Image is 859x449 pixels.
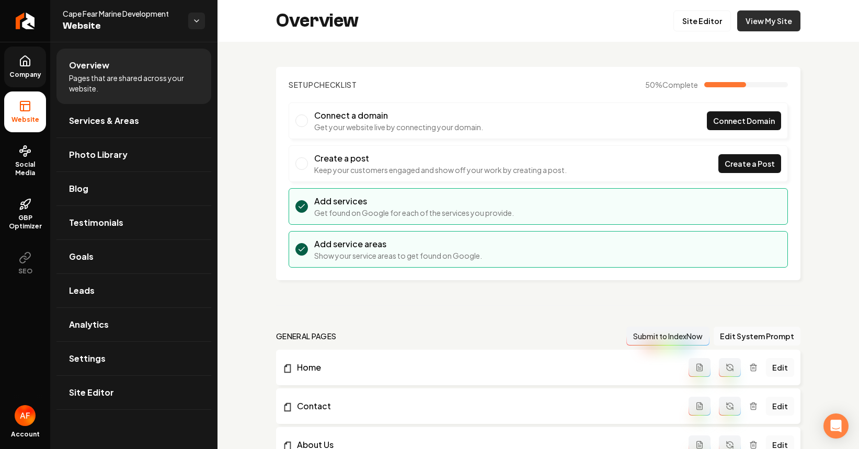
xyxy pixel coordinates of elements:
img: Avan Fahimi [15,405,36,426]
a: Site Editor [673,10,731,31]
a: Social Media [4,136,46,186]
h2: Checklist [289,79,357,90]
a: Blog [56,172,211,205]
span: SEO [14,267,37,275]
h3: Create a post [314,152,567,165]
a: Settings [56,342,211,375]
a: Company [4,47,46,87]
a: Photo Library [56,138,211,171]
span: Site Editor [69,386,114,399]
span: Social Media [4,160,46,177]
span: Testimonials [69,216,123,229]
span: Cape Fear Marine Development [63,8,180,19]
span: Setup [289,80,314,89]
span: Leads [69,284,95,297]
p: Get found on Google for each of the services you provide. [314,208,514,218]
a: Edit [766,397,794,416]
a: Connect Domain [707,111,781,130]
span: Website [63,19,180,33]
p: Get your website live by connecting your domain. [314,122,483,132]
span: Connect Domain [713,116,775,126]
a: Leads [56,274,211,307]
button: Add admin page prompt [689,397,711,416]
h3: Add services [314,195,514,208]
span: Company [5,71,45,79]
a: Site Editor [56,376,211,409]
span: Goals [69,250,94,263]
span: Create a Post [725,158,775,169]
button: SEO [4,243,46,284]
p: Show your service areas to get found on Google. [314,250,482,261]
a: Home [282,361,689,374]
a: Services & Areas [56,104,211,137]
h3: Add service areas [314,238,482,250]
span: Website [7,116,43,124]
a: Analytics [56,308,211,341]
span: Services & Areas [69,114,139,127]
span: Analytics [69,318,109,331]
span: Overview [69,59,109,72]
a: Goals [56,240,211,273]
a: GBP Optimizer [4,190,46,239]
p: Keep your customers engaged and show off your work by creating a post. [314,165,567,175]
a: Contact [282,400,689,412]
button: Edit System Prompt [714,327,800,346]
span: Pages that are shared across your website. [69,73,199,94]
a: Edit [766,358,794,377]
span: Complete [662,80,698,89]
h3: Connect a domain [314,109,483,122]
div: Open Intercom Messenger [823,413,849,439]
span: Account [11,430,40,439]
span: 50 % [645,79,698,90]
button: Open user button [15,405,36,426]
span: Photo Library [69,148,128,161]
img: Rebolt Logo [16,13,35,29]
a: Create a Post [718,154,781,173]
span: GBP Optimizer [4,214,46,231]
span: Settings [69,352,106,365]
h2: Overview [276,10,359,31]
button: Submit to IndexNow [626,327,709,346]
button: Add admin page prompt [689,358,711,377]
a: Testimonials [56,206,211,239]
span: Blog [69,182,88,195]
a: View My Site [737,10,800,31]
h2: general pages [276,331,337,341]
